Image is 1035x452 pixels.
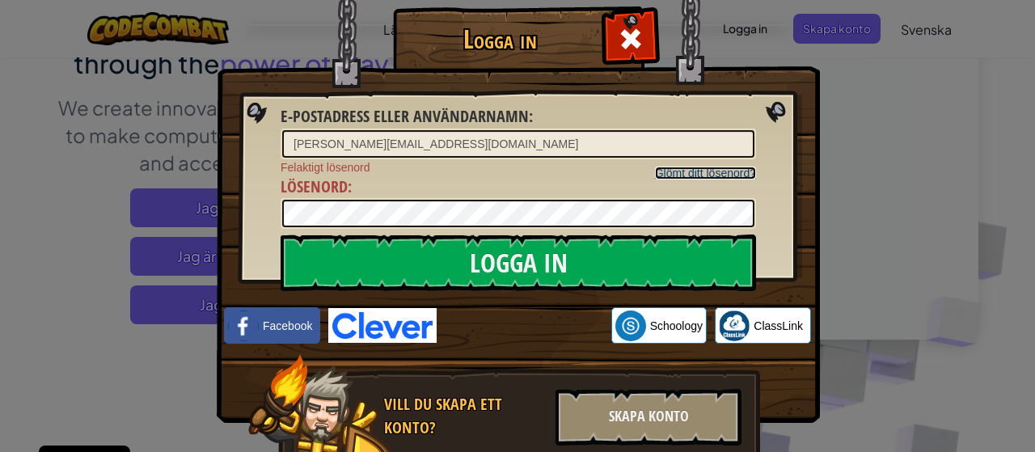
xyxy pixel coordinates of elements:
[281,175,348,197] span: Lösenord
[281,234,756,291] input: Logga in
[281,105,533,129] label: :
[397,25,603,53] h1: Logga in
[556,389,741,446] div: Skapa konto
[655,167,756,180] a: Glömt ditt lösenord?
[281,105,529,127] span: E-postadress eller användarnamn
[228,310,259,341] img: facebook_small.png
[615,310,646,341] img: schoology.png
[384,393,546,439] div: Vill du skapa ett konto?
[650,318,703,334] span: Schoology
[281,175,352,199] label: :
[719,310,750,341] img: classlink-logo-small.png
[263,318,312,334] span: Facebook
[328,308,437,343] img: clever-logo-blue.png
[281,159,756,175] span: Felaktigt lösenord
[437,308,611,344] iframe: Knappen Logga in med Google
[754,318,803,334] span: ClassLink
